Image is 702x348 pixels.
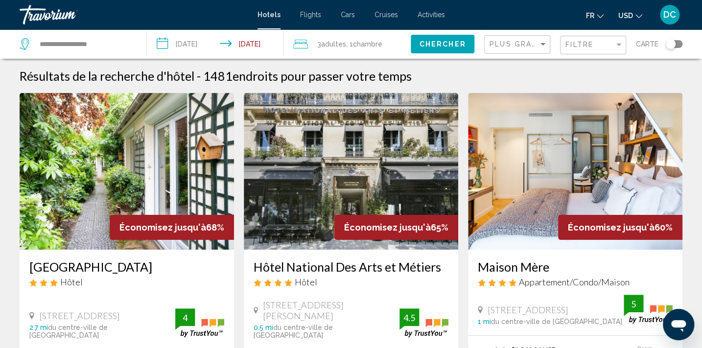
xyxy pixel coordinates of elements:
button: Filter [560,35,626,55]
a: Maison Mère [478,259,673,274]
h1: Résultats de la recherche d'hôtel [20,69,194,83]
img: trustyou-badge.svg [399,308,448,337]
img: Hotel image [244,93,458,250]
div: 5 [624,298,643,310]
a: Flights [300,11,321,19]
span: fr [586,12,594,20]
img: trustyou-badge.svg [624,295,673,324]
a: Activities [418,11,445,19]
div: 4 [175,312,195,324]
button: Toggle map [658,40,682,48]
iframe: Bouton de lancement de la fenêtre de messagerie [663,309,694,340]
span: Plus grandes économies [490,40,606,48]
span: Carte [636,37,658,51]
span: Filtre [565,41,593,48]
span: 3 [317,37,346,51]
span: Chercher [420,41,466,48]
div: 60% [558,215,682,240]
span: Appartement/Condo/Maison [519,277,630,287]
button: Change language [586,8,604,23]
a: Hôtel National Des Arts et Métiers [254,259,448,274]
span: USD [618,12,633,20]
button: Travelers: 3 adults, 0 children [283,29,411,59]
span: Économisez jusqu'à [568,222,655,232]
span: Hôtel [295,277,317,287]
button: User Menu [657,4,682,25]
span: [STREET_ADDRESS] [39,310,120,321]
div: 4 star Hotel [254,277,448,287]
h2: 1481 [203,69,412,83]
div: 68% [110,215,234,240]
button: Check-in date: Nov 28, 2025 Check-out date: Nov 30, 2025 [147,29,284,59]
a: Travorium [20,5,248,24]
span: Économisez jusqu'à [119,222,206,232]
button: Chercher [411,35,474,53]
span: Adultes [321,40,346,48]
mat-select: Sort by [490,41,547,49]
span: du centre-ville de [GEOGRAPHIC_DATA] [491,318,622,325]
span: Hôtel [60,277,83,287]
div: 4.5 [399,312,419,324]
span: [STREET_ADDRESS][PERSON_NAME] [263,300,399,321]
span: DC [663,10,676,20]
a: Cars [341,11,355,19]
span: Économisez jusqu'à [344,222,431,232]
span: 0.5 mi [254,324,273,331]
span: 1 mi [478,318,491,325]
span: 2.7 mi [29,324,48,331]
span: du centre-ville de [GEOGRAPHIC_DATA] [254,324,333,339]
img: trustyou-badge.svg [175,308,224,337]
a: Cruises [374,11,398,19]
span: endroits pour passer votre temps [233,69,412,83]
span: du centre-ville de [GEOGRAPHIC_DATA] [29,324,108,339]
span: Chambre [352,40,382,48]
button: Change currency [618,8,642,23]
span: - [197,69,201,83]
span: , 1 [346,37,382,51]
span: [STREET_ADDRESS] [488,304,568,315]
a: [GEOGRAPHIC_DATA] [29,259,224,274]
div: 4 star Apartment [478,277,673,287]
div: 65% [334,215,458,240]
img: Hotel image [468,93,682,250]
img: Hotel image [20,93,234,250]
a: Hotels [257,11,281,19]
div: 3 star Hotel [29,277,224,287]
